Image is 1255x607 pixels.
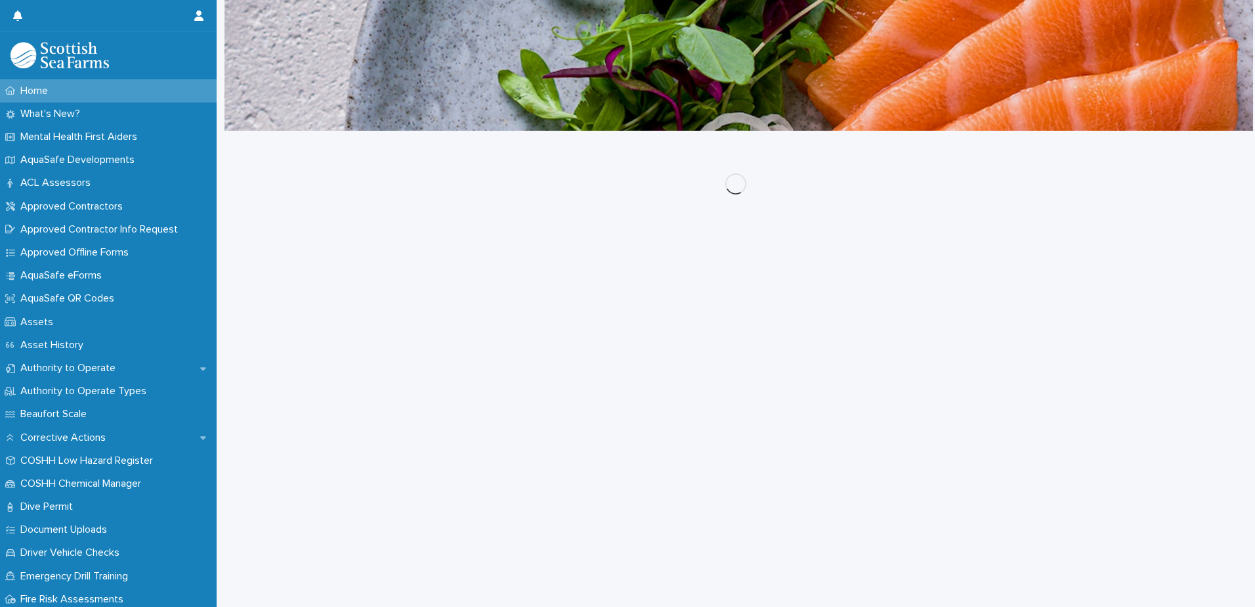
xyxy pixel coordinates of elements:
[15,478,152,490] p: COSHH Chemical Manager
[15,108,91,120] p: What's New?
[15,570,138,583] p: Emergency Drill Training
[15,177,101,189] p: ACL Assessors
[15,408,97,420] p: Beaufort Scale
[15,200,133,213] p: Approved Contractors
[15,223,188,236] p: Approved Contractor Info Request
[15,362,126,374] p: Authority to Operate
[15,547,130,559] p: Driver Vehicle Checks
[15,385,157,397] p: Authority to Operate Types
[15,339,94,351] p: Asset History
[15,455,163,467] p: COSHH Low Hazard Register
[15,269,112,282] p: AquaSafe eForms
[15,292,125,305] p: AquaSafe QR Codes
[15,593,134,606] p: Fire Risk Assessments
[15,432,116,444] p: Corrective Actions
[11,42,109,68] img: bPIBxiqnSb2ggTQWdOVV
[15,131,148,143] p: Mental Health First Aiders
[15,246,139,259] p: Approved Offline Forms
[15,501,83,513] p: Dive Permit
[15,316,64,328] p: Assets
[15,524,117,536] p: Document Uploads
[15,85,58,97] p: Home
[15,154,145,166] p: AquaSafe Developments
